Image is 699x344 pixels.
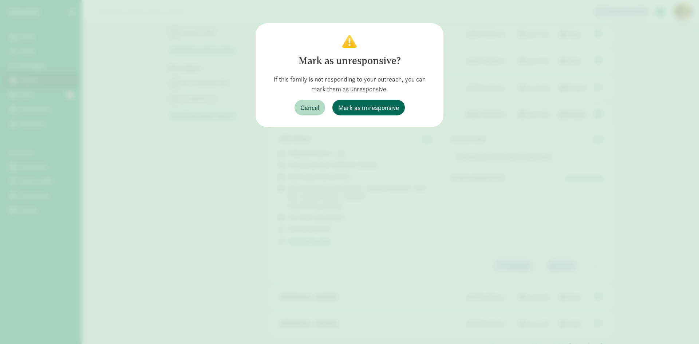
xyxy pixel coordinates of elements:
img: Confirm [342,35,357,48]
button: Cancel [295,100,325,115]
span: Mark as unresponsive [338,103,399,112]
iframe: Chat Widget [663,309,699,344]
div: If this family is not responding to your outreach, you can mark them as unresponsive. [267,74,432,94]
button: Mark as unresponsive [332,100,405,115]
div: Mark as unresponsive? [267,54,432,68]
span: Cancel [300,103,319,112]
